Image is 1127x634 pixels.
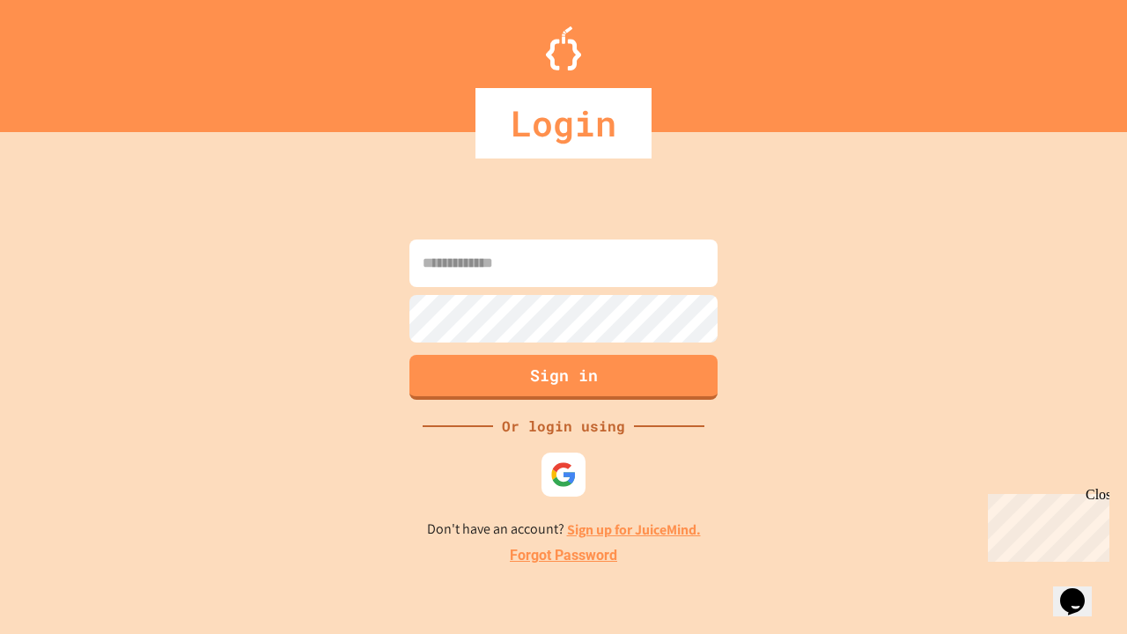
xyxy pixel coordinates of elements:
button: Sign in [409,355,718,400]
div: Chat with us now!Close [7,7,122,112]
iframe: chat widget [981,487,1109,562]
a: Forgot Password [510,545,617,566]
iframe: chat widget [1053,564,1109,616]
img: google-icon.svg [550,461,577,488]
p: Don't have an account? [427,519,701,541]
div: Login [475,88,652,158]
div: Or login using [493,416,634,437]
img: Logo.svg [546,26,581,70]
a: Sign up for JuiceMind. [567,520,701,539]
